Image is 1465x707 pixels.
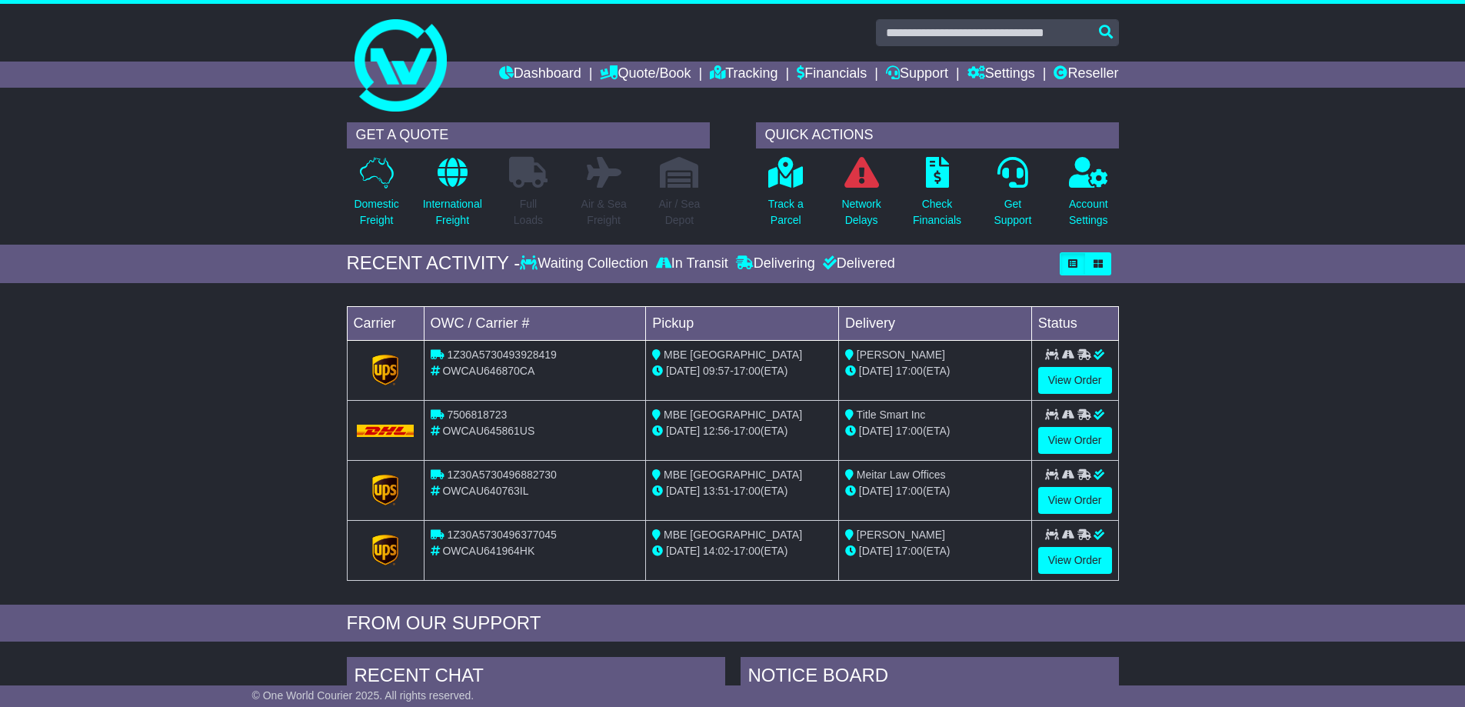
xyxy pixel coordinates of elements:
span: 17:00 [734,425,761,437]
a: Reseller [1054,62,1118,88]
td: Pickup [646,306,839,340]
a: AccountSettings [1068,156,1109,237]
span: MBE [GEOGRAPHIC_DATA] [664,529,802,541]
span: OWCAU646870CA [442,365,534,377]
span: [DATE] [666,485,700,497]
span: 17:00 [734,365,761,377]
div: - (ETA) [652,423,832,439]
span: 1Z30A5730496882730 [447,469,556,481]
a: View Order [1038,487,1112,514]
span: 1Z30A5730496377045 [447,529,556,541]
span: OWCAU640763IL [442,485,528,497]
span: [PERSON_NAME] [857,529,945,541]
a: Settings [967,62,1035,88]
span: MBE [GEOGRAPHIC_DATA] [664,348,802,361]
span: Title Smart Inc [857,409,926,421]
div: (ETA) [845,543,1025,559]
div: RECENT CHAT [347,657,725,699]
span: 17:00 [896,545,923,557]
p: International Freight [423,196,482,228]
div: NOTICE BOARD [741,657,1119,699]
p: Get Support [994,196,1031,228]
a: View Order [1038,427,1112,454]
td: OWC / Carrier # [424,306,646,340]
a: View Order [1038,547,1112,574]
div: (ETA) [845,363,1025,379]
span: 17:00 [896,485,923,497]
span: 17:00 [734,485,761,497]
p: Air / Sea Depot [659,196,701,228]
div: Delivered [819,255,895,272]
span: [DATE] [859,365,893,377]
span: OWCAU645861US [442,425,534,437]
a: Financials [797,62,867,88]
span: [DATE] [666,365,700,377]
div: In Transit [652,255,732,272]
span: [DATE] [859,425,893,437]
div: RECENT ACTIVITY - [347,252,521,275]
span: 1Z30A5730493928419 [447,348,556,361]
p: Account Settings [1069,196,1108,228]
span: 7506818723 [447,409,507,421]
a: Tracking [710,62,777,88]
p: Check Financials [913,196,961,228]
p: Full Loads [509,196,548,228]
a: Dashboard [499,62,581,88]
td: Status [1031,306,1118,340]
td: Carrier [347,306,424,340]
span: 17:00 [896,365,923,377]
span: [DATE] [859,485,893,497]
a: NetworkDelays [841,156,881,237]
div: (ETA) [845,483,1025,499]
div: (ETA) [845,423,1025,439]
a: Track aParcel [767,156,804,237]
span: [DATE] [859,545,893,557]
div: - (ETA) [652,483,832,499]
span: MBE [GEOGRAPHIC_DATA] [664,409,802,421]
img: GetCarrierServiceLogo [372,475,398,505]
img: DHL.png [357,425,415,437]
div: - (ETA) [652,363,832,379]
p: Domestic Freight [354,196,398,228]
span: [PERSON_NAME] [857,348,945,361]
span: 14:02 [703,545,730,557]
div: Waiting Collection [520,255,651,272]
span: [DATE] [666,545,700,557]
div: QUICK ACTIONS [756,122,1119,148]
span: OWCAU641964HK [442,545,534,557]
span: © One World Courier 2025. All rights reserved. [252,689,474,702]
p: Network Delays [841,196,881,228]
div: FROM OUR SUPPORT [347,612,1119,635]
img: GetCarrierServiceLogo [372,535,398,565]
span: 17:00 [896,425,923,437]
span: [DATE] [666,425,700,437]
div: Delivering [732,255,819,272]
span: MBE [GEOGRAPHIC_DATA] [664,469,802,481]
a: GetSupport [993,156,1032,237]
a: CheckFinancials [912,156,962,237]
a: InternationalFreight [422,156,483,237]
p: Track a Parcel [768,196,804,228]
span: 17:00 [734,545,761,557]
img: GetCarrierServiceLogo [372,355,398,385]
td: Delivery [838,306,1031,340]
span: 09:57 [703,365,730,377]
a: Quote/Book [600,62,691,88]
p: Air & Sea Freight [581,196,627,228]
span: 12:56 [703,425,730,437]
a: Support [886,62,948,88]
div: GET A QUOTE [347,122,710,148]
span: 13:51 [703,485,730,497]
a: DomesticFreight [353,156,399,237]
a: View Order [1038,367,1112,394]
div: - (ETA) [652,543,832,559]
span: Meitar Law Offices [857,469,946,481]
